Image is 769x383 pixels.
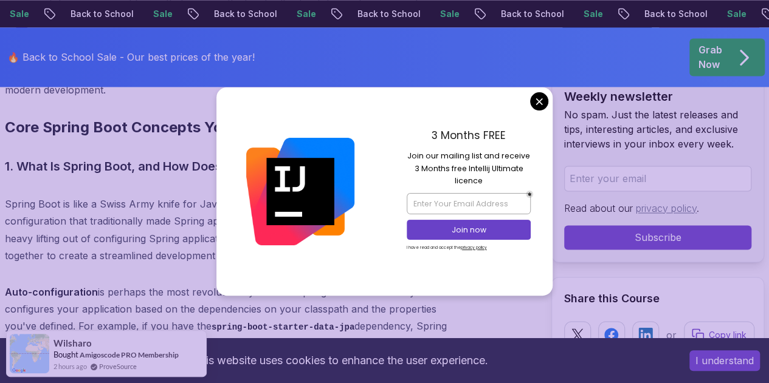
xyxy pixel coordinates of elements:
h2: Core Spring Boot Concepts You'll Be Tested On [5,118,460,137]
p: Copy link [709,328,747,341]
input: Enter your email [564,166,751,191]
p: Spring Boot is like a Swiss Army knife for Java developers, designed to eliminate the boilerplate... [5,195,460,263]
p: 🔥 Back to School Sale - Our best prices of the year! [7,50,255,64]
h3: 1. What Is Spring Boot, and How Does It Simplify Development? [5,157,460,176]
span: 2 hours ago [53,361,87,371]
p: Back to School [633,8,716,20]
p: Back to School [347,8,429,20]
p: Read about our . [564,201,751,215]
p: Sale [716,8,755,20]
p: Back to School [490,8,573,20]
p: Back to School [60,8,142,20]
button: Accept cookies [689,350,760,371]
div: This website uses cookies to enhance the user experience. [9,347,671,374]
a: privacy policy [636,202,697,214]
span: Bought [53,350,78,359]
a: Amigoscode PRO Membership [80,350,179,360]
button: Subscribe [564,225,751,249]
p: Sale [429,8,468,20]
img: provesource social proof notification image [10,334,49,373]
button: Copy link [684,321,754,348]
p: Sale [286,8,325,20]
h2: Share this Course [564,290,751,307]
p: is perhaps the most revolutionary feature. Spring Boot automatically configures your application ... [5,283,460,368]
span: Wilsharo [53,338,92,348]
p: Grab Now [698,42,722,72]
p: or [666,327,677,342]
h2: Weekly newsletter [564,88,751,105]
p: No spam. Just the latest releases and tips, interesting articles, and exclusive interviews in you... [564,107,751,151]
p: Back to School [203,8,286,20]
p: Sale [142,8,181,20]
a: ProveSource [99,361,137,371]
p: Sale [573,8,612,20]
code: spring-boot-starter-data-jpa [212,322,354,331]
strong: Auto-configuration [5,285,98,297]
